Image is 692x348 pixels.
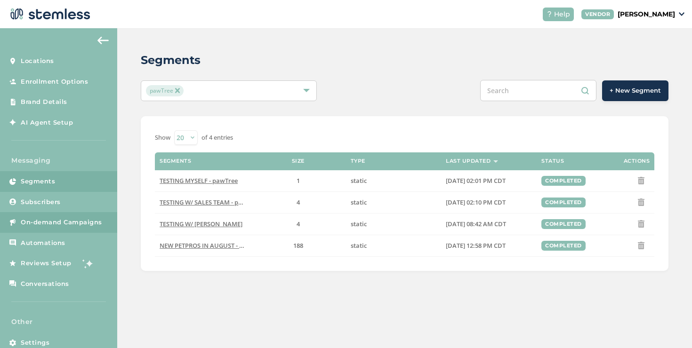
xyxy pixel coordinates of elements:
img: icon-close-accent-8a337256.svg [175,88,180,93]
img: icon-arrow-back-accent-c549486e.svg [97,37,109,44]
label: 05/19/2025 02:10 PM CDT [446,198,532,206]
label: 08/28/2025 12:58 PM CDT [446,242,532,250]
label: NEW PETPROS IN AUGUST - pawTree [160,242,246,250]
span: Reviews Setup [21,259,72,268]
label: 4 [255,198,341,206]
span: 1 [297,176,300,185]
span: Help [554,9,570,19]
div: completed [541,176,586,186]
span: Enrollment Options [21,77,88,87]
h2: Segments [141,52,201,69]
label: static [351,220,437,228]
label: static [351,198,437,206]
span: Subscribers [21,198,61,207]
span: NEW PETPROS IN AUGUST - pawTree [160,241,265,250]
div: completed [541,241,586,251]
label: 05/29/2025 08:42 AM CDT [446,220,532,228]
span: 188 [293,241,303,250]
img: logo-dark-0685b13c.svg [8,5,90,24]
label: static [351,242,437,250]
span: [DATE] 02:01 PM CDT [446,176,506,185]
span: [DATE] 08:42 AM CDT [446,220,506,228]
label: 188 [255,242,341,250]
img: icon-sort-1e1d7615.svg [493,160,498,163]
span: static [351,241,367,250]
span: Conversations [21,279,69,289]
label: Show [155,133,170,142]
input: Search [480,80,596,101]
label: Status [541,158,564,164]
span: pawTree [146,85,184,96]
div: completed [541,219,586,229]
label: 4 [255,220,341,228]
span: 4 [297,198,300,206]
span: Brand Details [21,97,67,107]
span: 4 [297,220,300,228]
span: Settings [21,338,49,348]
span: TESTING MYSELF - pawTree [160,176,238,185]
span: static [351,220,367,228]
img: icon_down-arrow-small-66adaf34.svg [679,12,684,16]
th: Actions [584,152,654,170]
span: AI Agent Setup [21,118,73,127]
label: Type [351,158,365,164]
img: glitter-stars-b7820f95.gif [79,254,97,273]
span: On-demand Campaigns [21,218,102,227]
label: TESTING W/ SALES TEAM - pawTree [160,198,246,206]
label: 1 [255,177,341,185]
label: TESTING W/ ROGER - pawTree [160,220,246,228]
span: + New Segment [610,86,661,95]
div: completed [541,198,586,207]
label: of 4 entries [201,133,233,142]
label: Last Updated [446,158,491,164]
span: [DATE] 12:58 PM CDT [446,241,506,250]
span: static [351,198,367,206]
label: static [351,177,437,185]
span: static [351,176,367,185]
span: Locations [21,56,54,66]
div: VENDOR [581,9,614,19]
span: TESTING W/ SALES TEAM - pawTree [160,198,260,206]
iframe: Chat Widget [645,303,692,348]
img: icon-help-white-03924b79.svg [547,11,552,17]
span: TESTING W/ [PERSON_NAME] [160,220,242,228]
span: Segments [21,177,55,186]
label: 05/19/2025 02:01 PM CDT [446,177,532,185]
span: [DATE] 02:10 PM CDT [446,198,506,206]
label: TESTING MYSELF - pawTree [160,177,246,185]
label: Size [292,158,305,164]
label: Segments [160,158,191,164]
button: + New Segment [602,80,668,101]
span: Automations [21,238,65,248]
p: [PERSON_NAME] [618,9,675,19]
